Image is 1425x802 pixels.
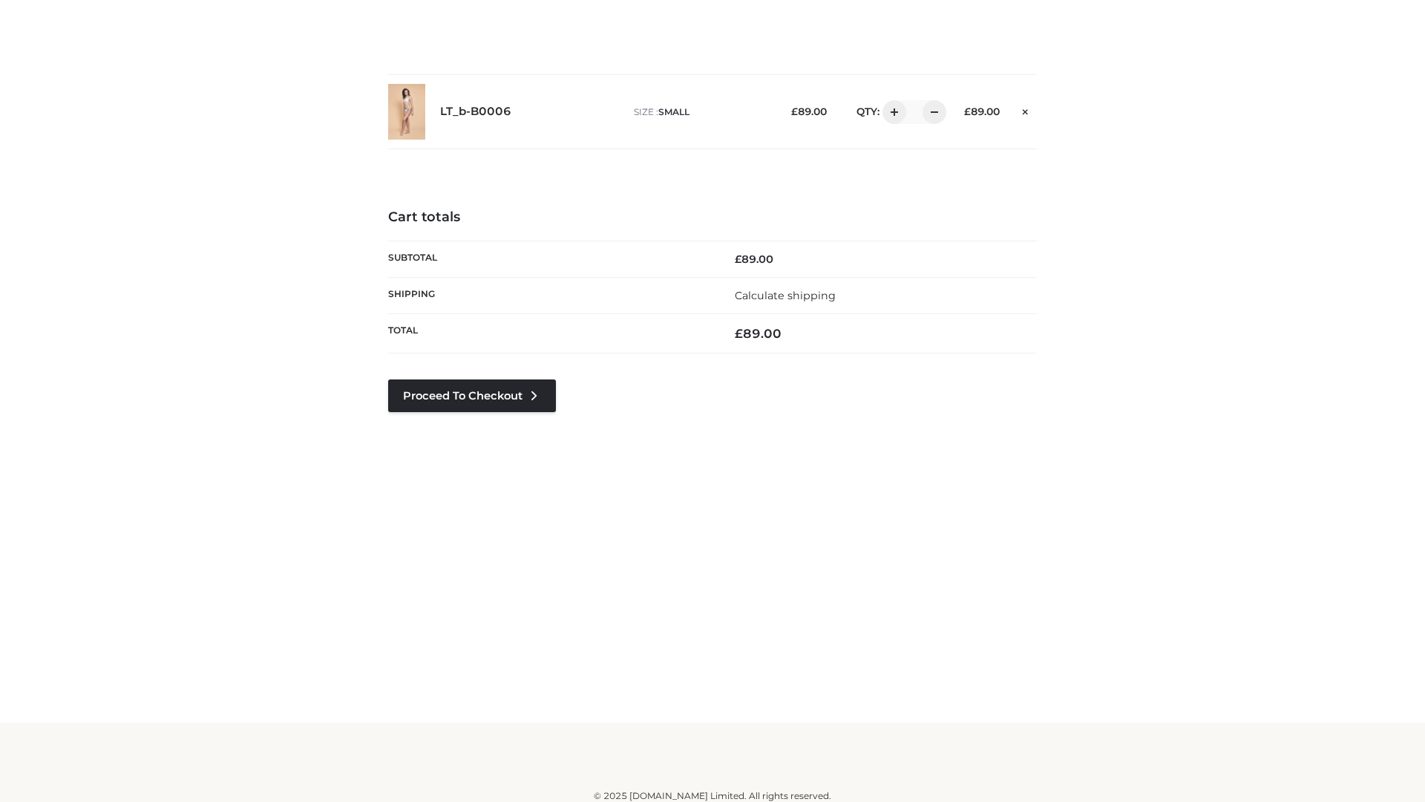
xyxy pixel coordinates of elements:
p: size : [634,105,768,119]
span: £ [964,105,971,117]
a: Remove this item [1015,100,1037,120]
span: £ [735,326,743,341]
div: QTY: [842,100,941,124]
th: Total [388,314,712,353]
h4: Cart totals [388,209,1037,226]
span: £ [791,105,798,117]
a: Calculate shipping [735,289,836,302]
a: Proceed to Checkout [388,379,556,412]
bdi: 89.00 [735,326,782,341]
bdi: 89.00 [964,105,1000,117]
span: SMALL [658,106,689,117]
bdi: 89.00 [735,252,773,266]
bdi: 89.00 [791,105,827,117]
span: £ [735,252,741,266]
a: LT_b-B0006 [440,105,511,119]
th: Shipping [388,277,712,313]
th: Subtotal [388,241,712,277]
